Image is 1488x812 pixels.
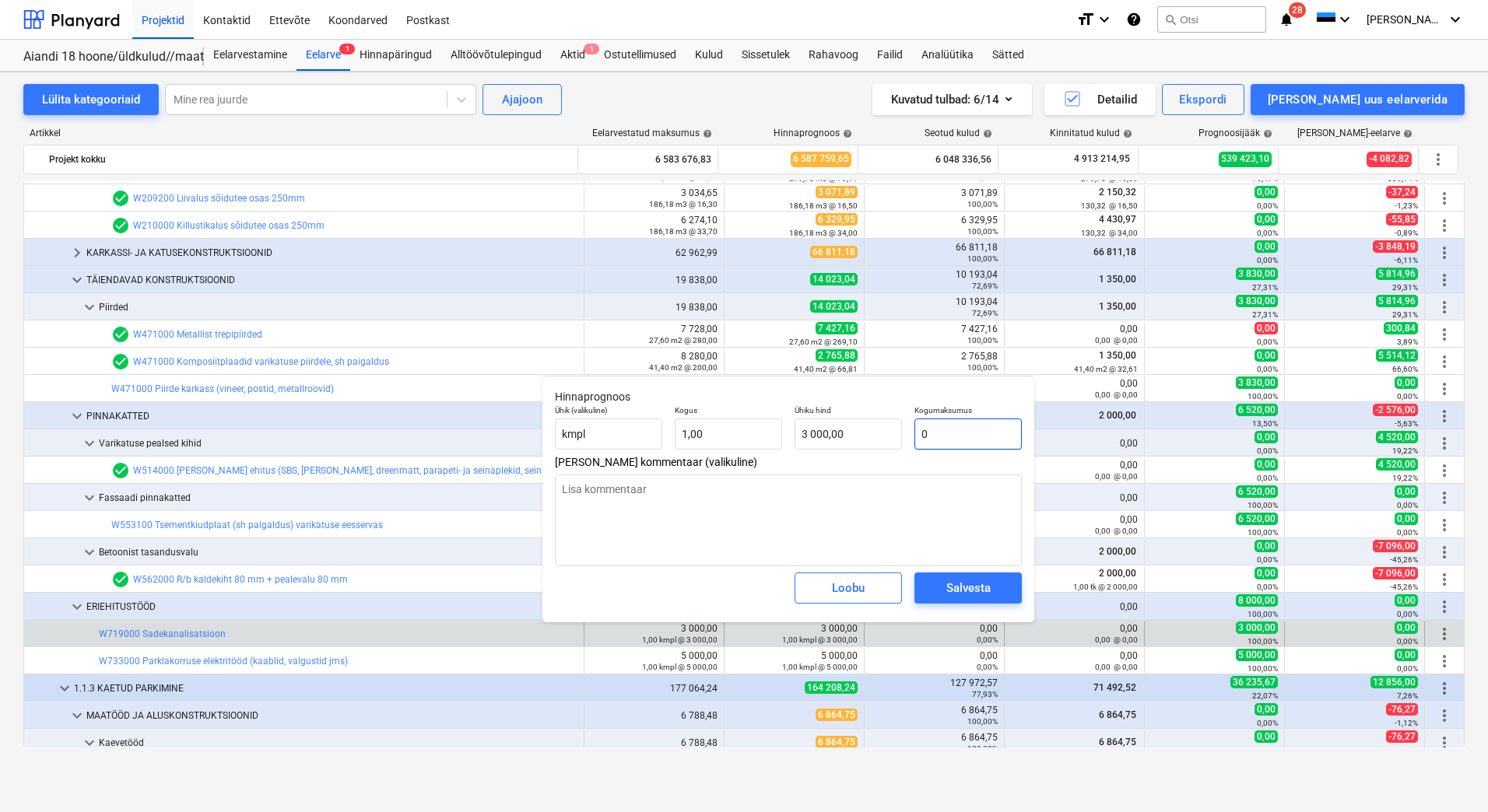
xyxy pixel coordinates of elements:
div: 5 000,00 [782,650,858,672]
span: -37,24 [1386,186,1418,198]
span: Rohkem tegevusi [1435,216,1454,235]
small: 100,00% [1248,528,1278,537]
span: 0,00 [1395,513,1418,525]
span: 2 000,00 [1097,568,1138,579]
div: Seotud kulud [925,128,992,138]
small: 100,00% [967,363,998,372]
a: Sätted [983,40,1034,71]
a: Ostutellimused [595,40,686,71]
span: keyboard_arrow_right [68,243,86,262]
span: Rohkem tegevusi [1435,461,1454,480]
div: 66 811,18 [871,242,998,264]
span: Rohkem tegevusi [1429,150,1448,169]
span: 1 350,00 [1097,301,1138,312]
button: Detailid [1044,84,1156,115]
div: 0,00 [1011,378,1138,400]
div: 6 274,10 [591,215,718,236]
div: 0,00 [1011,492,1138,503]
span: 300,84 [1384,322,1418,334]
p: Kogumaksumus [914,405,1022,418]
small: 0,00 @ 0,00 [1095,635,1138,644]
div: Detailid [1063,89,1137,110]
div: 127 972,57 [871,677,998,699]
span: 4 913 214,95 [1072,152,1132,166]
span: help [700,129,712,138]
i: Abikeskus [1126,10,1142,29]
span: keyboard_arrow_down [80,488,99,507]
span: 4 520,00 [1376,431,1418,443]
span: 6 587 759,65 [791,152,851,166]
div: Aktid [551,40,595,71]
span: Rohkem tegevusi [1435,488,1454,507]
button: Ekspordi [1162,84,1244,115]
span: -55,85 [1386,213,1418,226]
a: Eelarve1 [297,40,350,71]
span: 6 520,00 [1236,485,1278,498]
span: 3 830,00 [1236,295,1278,307]
div: 62 962,99 [591,247,718,258]
small: 0,00% [1257,446,1278,455]
div: 0,00 [1011,623,1138,645]
a: Kulud [686,40,732,71]
span: Rohkem tegevusi [1435,679,1454,698]
small: 77,93% [972,690,998,698]
span: 0,00 [1395,594,1418,607]
span: Rohkem tegevusi [1435,733,1454,752]
a: Aktid1 [551,40,595,71]
div: 0,00 [1011,601,1138,612]
small: 19,22% [1392,474,1418,482]
a: Hinnapäringud [350,40,441,71]
div: [PERSON_NAME]-eelarve [1297,128,1413,138]
span: Eelarvereal on 1 hinnapakkumist [111,570,130,589]
div: 0,00 [871,623,998,645]
span: 6 520,00 [1236,513,1278,525]
span: Rohkem tegevusi [1435,625,1454,643]
button: Lülita kategooriaid [23,84,159,115]
span: help [1260,129,1272,138]
small: 1,00 kmpl @ 3 000,00 [782,635,858,644]
small: 1,00 tk @ 2 000,00 [1073,583,1138,591]
span: Rohkem tegevusi [1435,570,1454,589]
span: 5 814,96 [1376,295,1418,307]
small: 186,18 m3 @ 16,30 [649,200,718,208]
button: Ajajoon [483,84,562,115]
small: 0,00 @ 0,00 [1095,472,1138,481]
small: 0,00% [1397,610,1418,618]
span: Rohkem tegevusi [1435,298,1454,317]
div: 3 071,89 [871,187,998,209]
i: keyboard_arrow_down [1095,10,1114,29]
small: -6,11% [1395,256,1418,264]
small: 66,60% [1392,365,1418,373]
div: Lülita kategooriaid [42,89,140,110]
p: Ühik (valikuline) [555,405,662,418]
span: 6 329,95 [816,213,858,226]
span: help [980,129,992,138]
small: 100,00% [967,254,998,263]
span: 164 208,24 [805,681,858,694]
div: 19 838,00 [591,275,718,285]
span: 14 023,04 [810,300,858,313]
span: [PERSON_NAME] [1367,13,1444,26]
small: 186,18 m3 @ 33,70 [649,227,718,236]
small: 0,00% [1397,528,1418,537]
span: Rohkem tegevusi [1435,597,1454,616]
small: 100,00% [1248,392,1278,401]
small: 100,00% [1248,610,1278,618]
small: 0,00 @ 0,00 [1095,527,1138,535]
span: 12 856,00 [1370,676,1418,688]
small: 41,40 m2 @ 32,61 [1074,365,1138,373]
div: Fassaadi pinnakatted [99,485,577,510]
a: Analüütika [912,40,983,71]
small: 130,32 @ 16,50 [1081,201,1138,210]
div: [PERSON_NAME] uus eelarverida [1268,89,1448,110]
span: help [1120,129,1132,138]
small: 0,00% [1257,338,1278,346]
span: 0,00 [1255,240,1278,253]
div: 6 329,95 [871,215,998,236]
span: 5 514,12 [1376,349,1418,362]
small: 27,31% [1252,310,1278,319]
small: 1,00 kmpl @ 5 000,00 [642,663,718,671]
small: 0,00% [1397,392,1418,401]
small: 13,50% [1252,419,1278,428]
